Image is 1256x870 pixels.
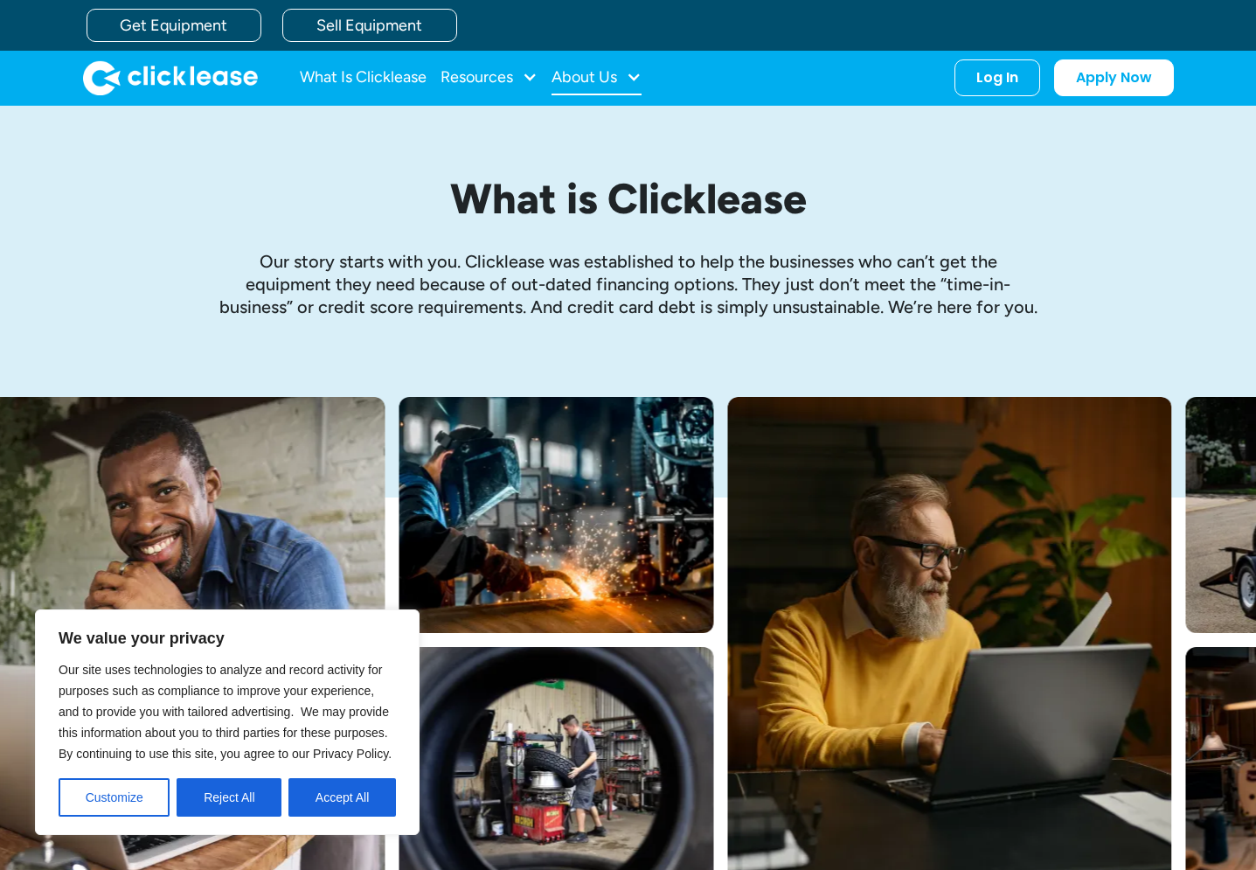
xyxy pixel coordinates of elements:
[59,778,170,817] button: Customize
[177,778,281,817] button: Reject All
[976,69,1018,87] div: Log In
[59,628,396,649] p: We value your privacy
[83,60,258,95] img: Clicklease logo
[218,176,1039,222] h1: What is Clicklease
[399,397,713,633] img: A welder in a large mask working on a large pipe
[552,60,642,95] div: About Us
[35,609,420,835] div: We value your privacy
[218,250,1039,318] p: Our story starts with you. Clicklease was established to help the businesses who can’t get the eq...
[300,60,427,95] a: What Is Clicklease
[282,9,457,42] a: Sell Equipment
[1054,59,1174,96] a: Apply Now
[288,778,396,817] button: Accept All
[59,663,392,761] span: Our site uses technologies to analyze and record activity for purposes such as compliance to impr...
[83,60,258,95] a: home
[87,9,261,42] a: Get Equipment
[441,60,538,95] div: Resources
